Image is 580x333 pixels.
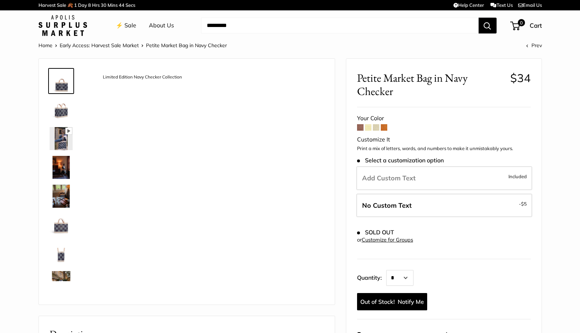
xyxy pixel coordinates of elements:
[530,22,542,29] span: Cart
[125,2,135,8] span: Secs
[48,126,74,152] a: description_Limited Quantities
[48,241,74,267] a: Petite Market Bag in Navy Checker
[50,242,73,265] img: Petite Market Bag in Navy Checker
[50,213,73,237] img: description_Seal of authenticity printed on the backside of every bag.
[526,42,542,49] a: Prev
[521,201,527,207] span: $5
[99,72,186,82] div: Limited Edition Navy Checker Collection
[362,174,416,182] span: Add Custom Text
[508,172,527,181] span: Included
[357,145,531,152] p: Print a mix of letters, words, and numbers to make it unmistakably yours.
[357,113,531,124] div: Your Color
[357,134,531,145] div: Customize It
[518,2,542,8] a: Email Us
[50,156,73,179] img: description_Elevate every moment with effortless style
[510,71,531,85] span: $34
[357,229,394,236] span: SOLD OUT
[517,19,525,26] span: 0
[362,201,412,210] span: No Custom Text
[149,20,174,31] a: About Us
[519,199,527,208] span: -
[201,18,479,33] input: Search...
[50,69,73,93] img: description_Limited Edition Navy Checker Collection
[48,270,74,296] a: description_Your favorite new carry-all is here.
[101,2,106,8] span: 30
[50,98,73,121] img: Petite Market Bag in Navy Checker
[48,154,74,180] a: description_Elevate every moment with effortless style
[356,194,532,217] label: Leave Blank
[119,2,124,8] span: 44
[48,97,74,123] a: Petite Market Bag in Navy Checker
[511,20,542,31] a: 0 Cart
[50,271,73,294] img: description_Your favorite new carry-all is here.
[116,20,136,31] a: ⚡️ Sale
[38,42,52,49] a: Home
[357,268,386,286] label: Quantity:
[357,157,444,164] span: Select a customization option
[108,2,118,8] span: Mins
[48,68,74,94] a: description_Limited Edition Navy Checker Collection
[38,41,227,50] nav: Breadcrumb
[453,2,484,8] a: Help Center
[48,212,74,238] a: description_Seal of authenticity printed on the backside of every bag.
[357,293,427,310] a: Notify Me
[78,2,87,8] span: Day
[74,2,77,8] span: 1
[50,185,73,208] img: description_Personalize today ships tomorrow - Even for groups.
[88,2,91,8] span: 8
[146,42,227,49] span: Petite Market Bag in Navy Checker
[92,2,100,8] span: Hrs
[357,235,413,245] div: or
[356,166,532,190] label: Add Custom Text
[490,2,512,8] a: Text Us
[357,71,505,98] span: Petite Market Bag in Navy Checker
[50,127,73,150] img: description_Limited Quantities
[48,183,74,209] a: description_Personalize today ships tomorrow - Even for groups.
[60,42,139,49] a: Early Access: Harvest Sale Market
[479,18,497,33] button: Search
[38,15,87,36] img: Apolis: Surplus Market
[362,237,413,243] a: Customize for Groups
